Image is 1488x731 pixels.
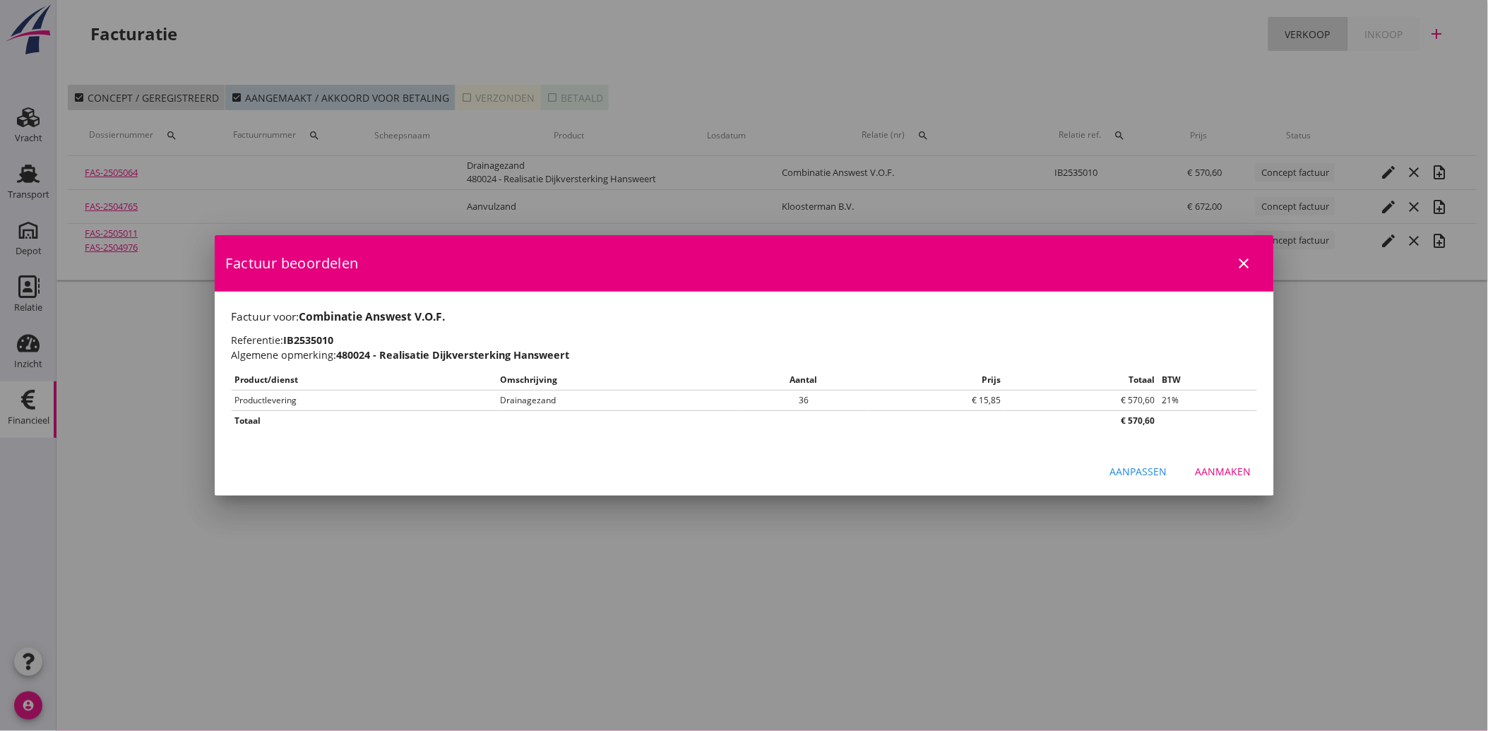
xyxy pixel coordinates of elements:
td: € 570,60 [1004,390,1158,410]
th: € 570,60 [1004,410,1158,431]
div: Aanpassen [1110,464,1167,479]
th: BTW [1158,370,1256,391]
div: Factuur beoordelen [215,235,1274,292]
td: 36 [739,390,869,410]
td: Productlevering [232,390,497,410]
div: Aanmaken [1196,464,1251,479]
td: Drainagezand [497,390,739,410]
strong: IB2535010 [284,333,334,347]
strong: 480024 - Realisatie Dijkversterking Hansweert [337,348,570,362]
th: Product/dienst [232,370,497,391]
td: € 15,85 [869,390,1004,410]
th: Totaal [232,410,1005,431]
h1: Factuur voor: [232,309,1257,325]
button: Aanpassen [1099,459,1179,485]
th: Prijs [869,370,1004,391]
th: Totaal [1004,370,1158,391]
strong: Combinatie Answest V.O.F. [299,309,446,324]
th: Aantal [739,370,869,391]
th: Omschrijving [497,370,739,391]
td: 21% [1158,390,1256,410]
h2: Referentie: Algemene opmerking: [232,333,1257,363]
button: Aanmaken [1184,459,1263,485]
i: close [1236,255,1253,272]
